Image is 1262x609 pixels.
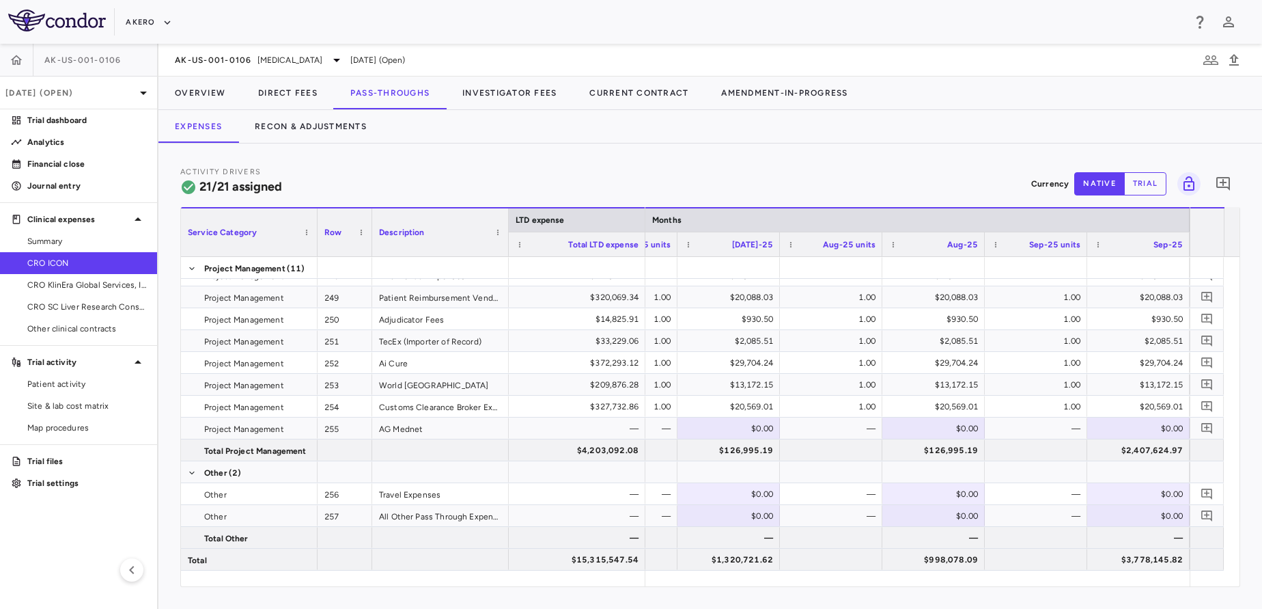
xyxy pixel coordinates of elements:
[1099,286,1183,308] div: $20,088.03
[1099,330,1183,352] div: $2,085.51
[997,286,1080,308] div: 1.00
[199,178,282,196] h6: 21/21 assigned
[318,374,372,395] div: 253
[521,505,639,527] div: —
[1099,549,1183,571] div: $3,778,145.82
[44,55,122,66] span: AK-US-001-0106
[521,549,639,571] div: $15,315,547.54
[1099,352,1183,374] div: $29,704.24
[204,331,284,353] span: Project Management
[180,167,261,176] span: Activity Drivers
[521,483,639,505] div: —
[318,308,372,329] div: 250
[521,330,639,352] div: $33,229.06
[895,352,978,374] div: $29,704.24
[947,240,978,249] span: Aug-25
[204,396,284,418] span: Project Management
[690,483,773,505] div: $0.00
[895,483,978,505] div: $0.00
[204,462,227,484] span: Other
[446,77,573,109] button: Investigator Fees
[652,215,682,225] span: Months
[690,396,773,418] div: $20,569.01
[27,180,146,192] p: Journal entry
[1198,485,1216,503] button: Add comment
[242,77,334,109] button: Direct Fees
[27,378,146,390] span: Patient activity
[27,422,146,434] span: Map procedures
[204,506,227,528] span: Other
[318,483,372,504] div: 256
[379,228,425,237] span: Description
[27,323,146,335] span: Other clinical contracts
[1099,374,1183,396] div: $13,172.15
[895,286,978,308] div: $20,088.03
[204,484,227,506] span: Other
[1201,269,1214,282] svg: Add comment
[792,418,875,439] div: —
[1201,509,1214,522] svg: Add comment
[823,240,875,249] span: Aug-25 units
[204,353,284,375] span: Project Management
[27,213,130,226] p: Clinical expenses
[997,374,1080,396] div: 1.00
[372,330,509,351] div: TecEx (Importer of Record)
[1201,400,1214,413] svg: Add comment
[318,286,372,308] div: 249
[350,54,406,66] span: [DATE] (Open)
[8,10,106,31] img: logo-full-BYUhSk78.svg
[895,396,978,418] div: $20,569.01
[372,483,509,504] div: Travel Expenses
[521,418,639,439] div: —
[1211,172,1235,195] button: Add comment
[1201,378,1214,391] svg: Add comment
[895,505,978,527] div: $0.00
[792,483,875,505] div: —
[521,527,639,549] div: —
[1198,266,1216,284] button: Add comment
[334,77,446,109] button: Pass-Throughs
[257,54,323,66] span: [MEDICAL_DATA]
[997,505,1080,527] div: —
[690,286,773,308] div: $20,088.03
[690,549,773,571] div: $1,320,721.62
[204,440,307,462] span: Total Project Management
[1074,172,1125,195] button: native
[372,308,509,329] div: Adjudicator Fees
[372,396,509,417] div: Customs Clearance Broker Expense
[521,308,639,330] div: $14,825.91
[1201,487,1214,500] svg: Add comment
[372,418,509,439] div: AG Mednet
[27,477,146,489] p: Trial settings
[895,374,978,396] div: $13,172.15
[568,240,639,249] span: Total LTD expense
[895,439,978,461] div: $126,995.19
[690,505,773,527] div: $0.00
[27,158,146,170] p: Financial close
[997,352,1080,374] div: 1.00
[27,301,146,313] span: CRO SC Liver Research Consortium LLC
[1201,312,1214,325] svg: Add comment
[27,114,146,126] p: Trial dashboard
[27,235,146,247] span: Summary
[521,286,639,308] div: $320,069.34
[1172,172,1201,195] span: You do not have permission to lock or unlock grids
[997,483,1080,505] div: —
[997,396,1080,418] div: 1.00
[792,396,875,418] div: 1.00
[1099,308,1183,330] div: $930.50
[690,418,773,439] div: $0.00
[895,549,978,571] div: $998,078.09
[27,400,146,412] span: Site & lab cost matrix
[997,418,1080,439] div: —
[705,77,864,109] button: Amendment-In-Progress
[895,308,978,330] div: $930.50
[27,279,146,291] span: CRO KlinEra Global Services, Inc
[204,258,285,280] span: Project Management
[27,136,146,148] p: Analytics
[895,418,978,439] div: $0.00
[204,375,284,396] span: Project Management
[690,374,773,396] div: $13,172.15
[997,308,1080,330] div: 1.00
[287,258,305,280] span: (11)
